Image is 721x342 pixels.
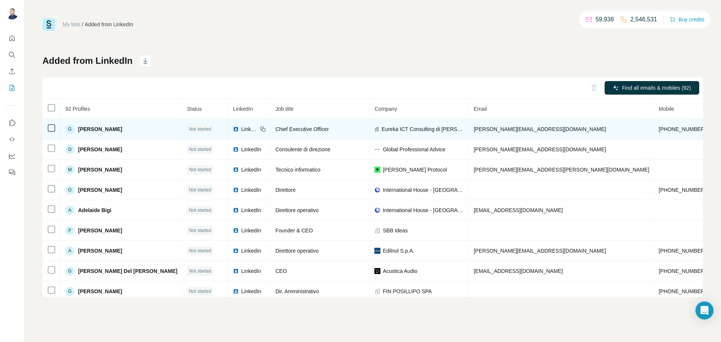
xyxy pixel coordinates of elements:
span: [PHONE_NUMBER] [659,288,706,294]
div: Added from LinkedIn [85,21,133,28]
span: Find all emails & mobiles (92) [622,84,691,92]
span: CEO [275,268,287,274]
span: [PERSON_NAME] [78,146,122,153]
div: G [65,267,74,276]
span: Chief Executive Officer [275,126,329,132]
button: Feedback [6,166,18,179]
span: Direttore operativo [275,248,318,254]
span: Dir. Amministrativo [275,288,319,294]
span: LinkedIn [241,146,261,153]
span: Not started [189,207,211,214]
button: Enrich CSV [6,65,18,78]
span: Global Professional Advice [383,146,445,153]
span: FIN POSILLIPO SPA [383,288,431,295]
span: LinkedIn [241,227,261,234]
button: Quick start [6,32,18,45]
span: [PERSON_NAME][EMAIL_ADDRESS][DOMAIN_NAME] [474,126,606,132]
span: Founder & CEO [275,227,313,234]
span: Not started [189,187,211,193]
span: [PERSON_NAME] Protocol [383,166,446,173]
img: LinkedIn logo [233,288,239,294]
span: LinkedIn [241,125,258,133]
img: company-logo [374,187,380,193]
span: Not started [189,166,211,173]
button: My lists [6,81,18,95]
img: company-logo [374,146,380,152]
img: LinkedIn logo [233,187,239,193]
button: Search [6,48,18,62]
span: [PHONE_NUMBER] [659,187,706,193]
span: Edilnol S.p.A. [383,247,414,255]
span: Job title [275,106,293,112]
div: Open Intercom Messenger [695,301,713,319]
span: LinkedIn [241,166,261,173]
span: [PERSON_NAME] [78,247,122,255]
img: Surfe Logo [42,18,55,31]
span: 92 Profiles [65,106,90,112]
img: Avatar [6,8,18,20]
p: 2,546,531 [630,15,657,24]
span: [PERSON_NAME] [78,288,122,295]
img: LinkedIn logo [233,146,239,152]
span: Not started [189,288,211,295]
button: Dashboard [6,149,18,163]
span: [PERSON_NAME] Del [PERSON_NAME] [78,267,177,275]
span: [PERSON_NAME][EMAIL_ADDRESS][DOMAIN_NAME] [474,248,606,254]
span: International House - [GEOGRAPHIC_DATA] [383,206,464,214]
span: LinkedIn [233,106,253,112]
span: [EMAIL_ADDRESS][DOMAIN_NAME] [474,207,563,213]
span: International House - [GEOGRAPHIC_DATA] [383,186,464,194]
div: O [65,185,74,194]
span: [PERSON_NAME] [78,125,122,133]
span: Direttore operativo [275,207,318,213]
span: Adelaide Bigi [78,206,112,214]
span: Tecnico informatico [275,167,320,173]
img: company-logo [374,207,380,213]
span: [PHONE_NUMBER] [659,268,706,274]
div: M [65,165,74,174]
button: Buy credits [670,14,704,25]
span: [PERSON_NAME][EMAIL_ADDRESS][DOMAIN_NAME] [474,146,606,152]
div: G [65,287,74,296]
span: LinkedIn [241,247,261,255]
span: Not started [189,146,211,153]
span: Not started [189,268,211,274]
img: LinkedIn logo [233,126,239,132]
span: LinkedIn [241,267,261,275]
img: LinkedIn logo [233,248,239,254]
span: SBB Ideas [383,227,407,234]
span: Direttore [275,187,296,193]
div: A [65,246,74,255]
img: company-logo [374,248,380,254]
div: G [65,125,74,134]
img: LinkedIn logo [233,268,239,274]
div: F [65,226,74,235]
span: Not started [189,126,211,133]
span: [PERSON_NAME][EMAIL_ADDRESS][PERSON_NAME][DOMAIN_NAME] [474,167,649,173]
li: / [82,21,83,28]
span: Consulente di direzione [275,146,330,152]
img: LinkedIn logo [233,207,239,213]
button: Use Surfe API [6,133,18,146]
span: [EMAIL_ADDRESS][DOMAIN_NAME] [474,268,563,274]
span: LinkedIn [241,288,261,295]
span: [PHONE_NUMBER] [659,248,706,254]
span: LinkedIn [241,186,261,194]
span: Not started [189,247,211,254]
img: company-logo [374,268,380,274]
span: LinkedIn [241,206,261,214]
span: Email [474,106,487,112]
div: A [65,206,74,215]
a: My lists [63,21,80,27]
h1: Added from LinkedIn [42,55,133,67]
span: Acustica Audio [383,267,417,275]
span: [PHONE_NUMBER] [659,126,706,132]
img: LinkedIn logo [233,227,239,234]
span: Mobile [659,106,674,112]
p: 59,938 [596,15,614,24]
span: Status [187,106,202,112]
span: [PERSON_NAME] [78,186,122,194]
div: D [65,145,74,154]
span: Eureka ICT Consulting di [PERSON_NAME] [382,125,464,133]
button: Find all emails & mobiles (92) [605,81,699,95]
